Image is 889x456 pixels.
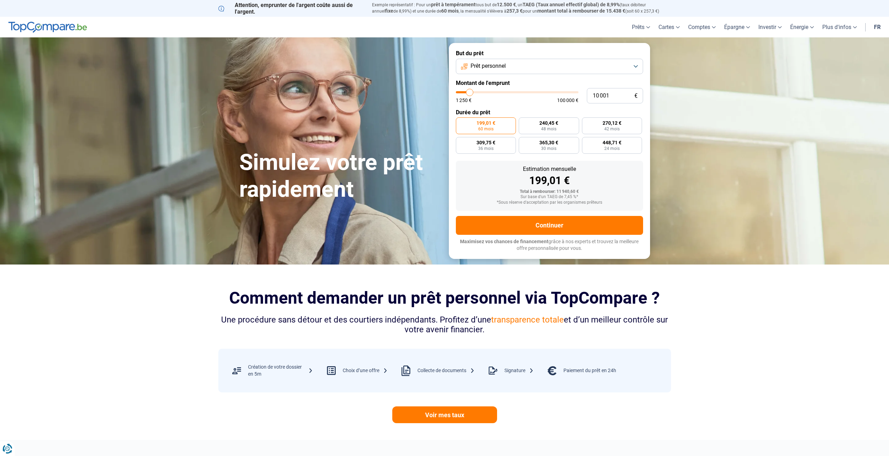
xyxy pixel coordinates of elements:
span: 199,01 € [476,121,495,125]
span: 42 mois [604,127,620,131]
div: Une procédure sans détour et des courtiers indépendants. Profitez d’une et d’un meilleur contrôle... [218,315,671,335]
span: 36 mois [478,146,494,151]
a: Plus d'infos [818,17,861,37]
h2: Comment demander un prêt personnel via TopCompare ? [218,288,671,307]
div: *Sous réserve d'acceptation par les organismes prêteurs [461,200,637,205]
span: TAEG (Taux annuel effectif global) de 8,99% [523,2,620,7]
span: 1 250 € [456,98,472,103]
span: prêt à tempérament [431,2,475,7]
span: fixe [385,8,393,14]
span: 365,30 € [539,140,558,145]
div: Choix d’une offre [343,367,388,374]
a: Prêts [628,17,654,37]
div: Sur base d'un TAEG de 7,45 %* [461,195,637,200]
span: 48 mois [541,127,556,131]
label: Durée du prêt [456,109,643,116]
div: Création de votre dossier en 5m [248,364,313,377]
div: Collecte de documents [417,367,475,374]
span: 448,71 € [603,140,621,145]
span: 240,45 € [539,121,558,125]
div: Signature [504,367,534,374]
span: € [634,93,637,99]
span: 24 mois [604,146,620,151]
span: 100 000 € [557,98,578,103]
span: 309,75 € [476,140,495,145]
span: 60 mois [478,127,494,131]
a: Investir [754,17,786,37]
label: But du prêt [456,50,643,57]
p: Attention, emprunter de l'argent coûte aussi de l'argent. [218,2,364,15]
div: 199,01 € [461,175,637,186]
span: 60 mois [441,8,459,14]
span: transparence totale [491,315,564,325]
p: grâce à nos experts et trouvez la meilleure offre personnalisée pour vous. [456,238,643,252]
img: TopCompare [8,22,87,33]
button: Continuer [456,216,643,235]
a: Cartes [654,17,684,37]
p: Exemple représentatif : Pour un tous but de , un (taux débiteur annuel de 8,99%) et une durée de ... [372,2,671,14]
span: 12.500 € [497,2,516,7]
a: Comptes [684,17,720,37]
h1: Simulez votre prêt rapidement [239,149,440,203]
label: Montant de l'emprunt [456,80,643,86]
span: 270,12 € [603,121,621,125]
span: 30 mois [541,146,556,151]
div: Estimation mensuelle [461,166,637,172]
span: 257,3 € [507,8,523,14]
span: Prêt personnel [471,62,506,70]
span: montant total à rembourser de 15.438 € [537,8,625,14]
a: Voir mes taux [392,406,497,423]
a: Épargne [720,17,754,37]
div: Paiement du prêt en 24h [563,367,616,374]
button: Prêt personnel [456,59,643,74]
a: fr [870,17,885,37]
a: Énergie [786,17,818,37]
span: Maximisez vos chances de financement [460,239,548,244]
div: Total à rembourser: 11 940,60 € [461,189,637,194]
